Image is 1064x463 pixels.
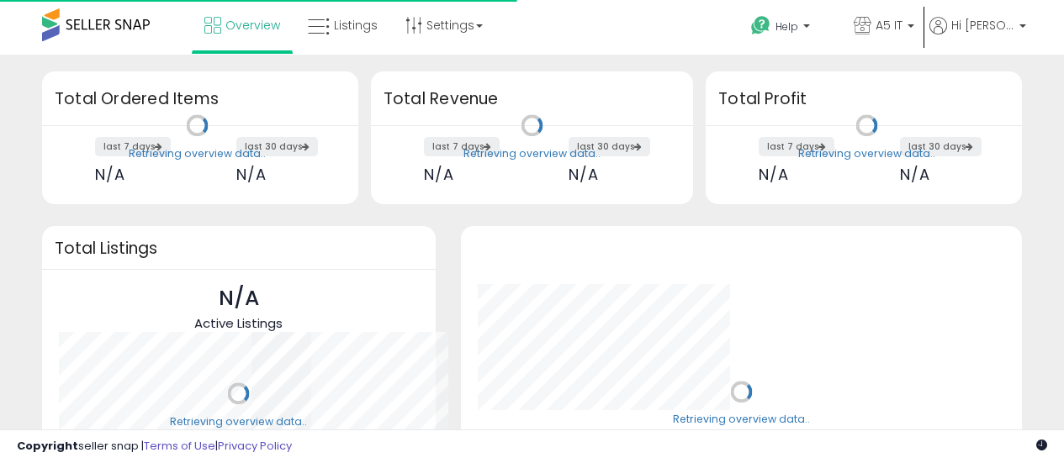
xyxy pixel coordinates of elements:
a: Help [738,3,839,55]
span: Help [776,19,798,34]
span: Hi [PERSON_NAME] [951,17,1014,34]
div: seller snap | | [17,439,292,455]
strong: Copyright [17,438,78,454]
span: A5 IT [876,17,903,34]
div: Retrieving overview data.. [463,146,601,161]
div: Retrieving overview data.. [673,413,810,428]
div: Retrieving overview data.. [798,146,935,161]
div: Retrieving overview data.. [129,146,266,161]
span: Overview [225,17,280,34]
span: Listings [334,17,378,34]
i: Get Help [750,15,771,36]
div: Retrieving overview data.. [170,414,307,429]
a: Hi [PERSON_NAME] [929,17,1026,55]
